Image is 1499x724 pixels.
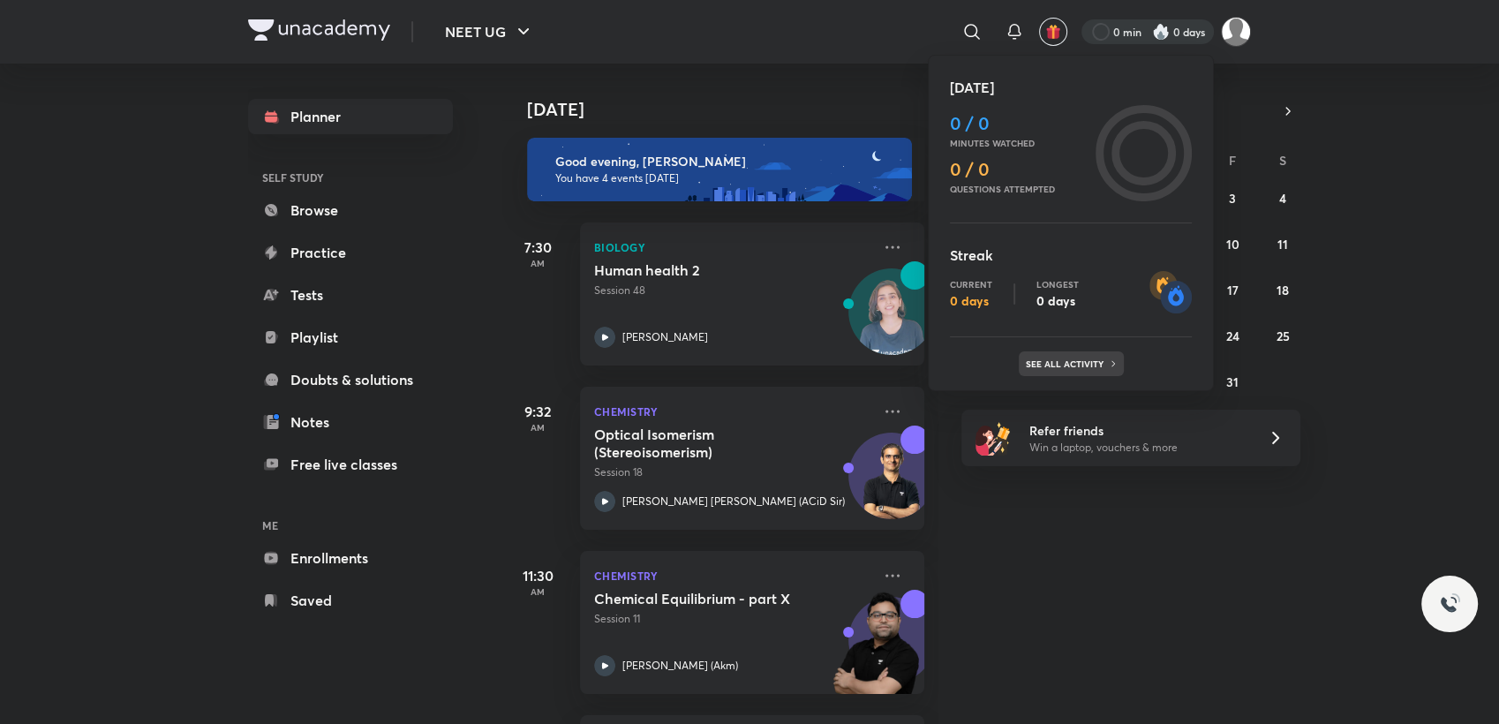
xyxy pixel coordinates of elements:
[950,159,1088,180] h4: 0 / 0
[950,293,992,309] p: 0 days
[950,77,1192,98] h5: [DATE]
[950,138,1088,148] p: Minutes watched
[1036,293,1079,309] p: 0 days
[1036,279,1079,290] p: Longest
[1149,271,1192,313] img: streak
[950,184,1088,194] p: Questions attempted
[950,245,1192,266] h5: Streak
[950,279,992,290] p: Current
[950,113,1088,134] h4: 0 / 0
[1026,358,1108,369] p: See all activity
